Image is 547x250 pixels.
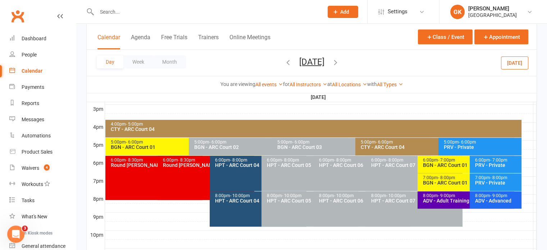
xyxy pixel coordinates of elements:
[319,198,409,203] div: HPT - ARC Court 06
[230,158,247,163] span: - 8:00pm
[105,93,533,102] th: [DATE]
[370,194,461,198] div: 8:00pm
[95,7,318,17] input: Search...
[423,198,513,203] div: ADV - Adult Training
[87,158,105,167] th: 6pm
[450,5,465,19] div: GK
[229,34,270,49] button: Online Meetings
[163,163,253,168] div: Round [PERSON_NAME]
[9,79,76,95] a: Payments
[9,63,76,79] a: Calendar
[9,144,76,160] a: Product Sales
[377,82,403,87] a: All Types
[388,4,407,20] span: Settings
[194,140,347,145] div: 5:00pm
[126,140,143,145] span: - 6:00pm
[9,112,76,128] a: Messages
[438,175,455,180] span: - 8:00pm
[22,133,51,138] div: Automations
[328,6,358,18] button: Add
[459,140,476,145] span: - 6:00pm
[97,34,120,49] button: Calendar
[220,81,255,87] strong: You are viewing
[87,140,105,149] th: 5pm
[423,180,513,185] div: BGN - ARC Court 01
[215,158,305,163] div: 6:00pm
[443,145,520,150] div: PRV - Private
[282,158,299,163] span: - 8:00pm
[423,176,513,180] div: 7:00pm
[22,165,39,171] div: Waivers
[266,194,357,198] div: 8:00pm
[230,193,250,198] span: - 10:00pm
[438,193,455,198] span: - 9:00pm
[87,230,105,239] th: 10pm
[418,29,473,44] button: Class / Event
[22,100,39,106] div: Reports
[87,194,105,203] th: 8pm
[490,175,507,180] span: - 8:00pm
[367,81,377,87] strong: with
[87,176,105,185] th: 7pm
[22,117,44,122] div: Messages
[475,176,520,180] div: 7:00pm
[126,122,143,127] span: - 5:00pm
[198,34,219,49] button: Trainers
[423,158,513,163] div: 6:00pm
[110,158,201,163] div: 6:00pm
[277,140,430,145] div: 5:00pm
[360,145,513,150] div: CTY - ARC Court 04
[22,243,65,249] div: General attendance
[283,81,290,87] strong: for
[9,209,76,225] a: What's New
[22,68,42,74] div: Calendar
[22,84,44,90] div: Payments
[376,140,393,145] span: - 6:00pm
[22,214,47,219] div: What's New
[9,31,76,47] a: Dashboard
[7,226,24,243] iframe: Intercom live chat
[178,158,195,163] span: - 8:30pm
[340,9,349,15] span: Add
[370,158,461,163] div: 6:00pm
[332,82,367,87] a: All Locations
[255,82,283,87] a: All events
[22,36,46,41] div: Dashboard
[131,34,150,49] button: Agenda
[87,104,105,113] th: 3pm
[22,181,43,187] div: Workouts
[501,56,528,69] button: [DATE]
[292,140,310,145] span: - 6:00pm
[475,158,520,163] div: 6:00pm
[334,158,351,163] span: - 8:00pm
[110,140,263,145] div: 5:00pm
[443,140,520,145] div: 5:00pm
[299,56,324,67] button: [DATE]
[9,128,76,144] a: Automations
[423,163,513,168] div: BGN - ARC Court 01
[468,12,517,18] div: [GEOGRAPHIC_DATA]
[319,158,409,163] div: 6:00pm
[110,127,520,132] div: CTY - ARC Court 04
[468,5,517,12] div: [PERSON_NAME]
[9,176,76,192] a: Workouts
[9,7,27,25] a: Clubworx
[123,55,153,68] button: Week
[110,163,201,168] div: Round [PERSON_NAME]
[87,122,105,131] th: 4pm
[126,158,143,163] span: - 8:30pm
[475,194,520,198] div: 8:00pm
[475,163,520,168] div: PRV - Private
[490,193,507,198] span: - 9:00pm
[22,52,37,58] div: People
[110,122,520,127] div: 4:00pm
[215,194,305,198] div: 8:00pm
[9,192,76,209] a: Tasks
[97,55,123,68] button: Day
[423,194,513,198] div: 8:00pm
[22,149,53,155] div: Product Sales
[370,163,461,168] div: HPT - ARC Court 07
[475,180,520,185] div: PRV - Private
[194,145,347,150] div: BGN - ARC Court 02
[266,158,357,163] div: 6:00pm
